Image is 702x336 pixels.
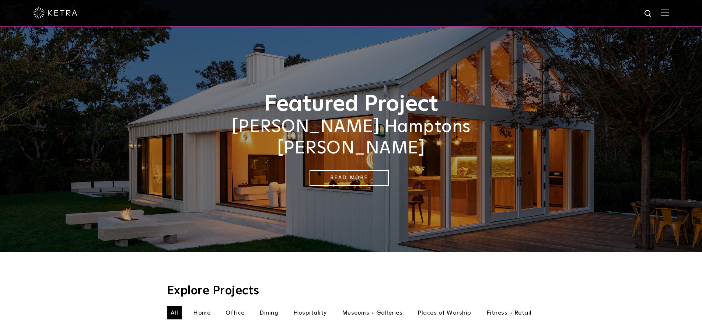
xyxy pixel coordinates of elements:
[167,117,535,159] h2: [PERSON_NAME] Hamptons [PERSON_NAME]
[33,7,77,18] img: ketra-logo-2019-white
[338,306,406,319] li: Museums + Galleries
[189,306,214,319] li: Home
[256,306,282,319] li: Dining
[661,9,669,16] img: Hamburger%20Nav.svg
[167,285,535,297] h3: Explore Projects
[483,306,535,319] li: Fitness + Retail
[222,306,248,319] li: Office
[167,92,535,117] h1: Featured Project
[644,9,653,18] img: search icon
[167,306,182,319] li: All
[414,306,475,319] li: Places of Worship
[290,306,331,319] li: Hospitality
[310,170,389,186] a: Read More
